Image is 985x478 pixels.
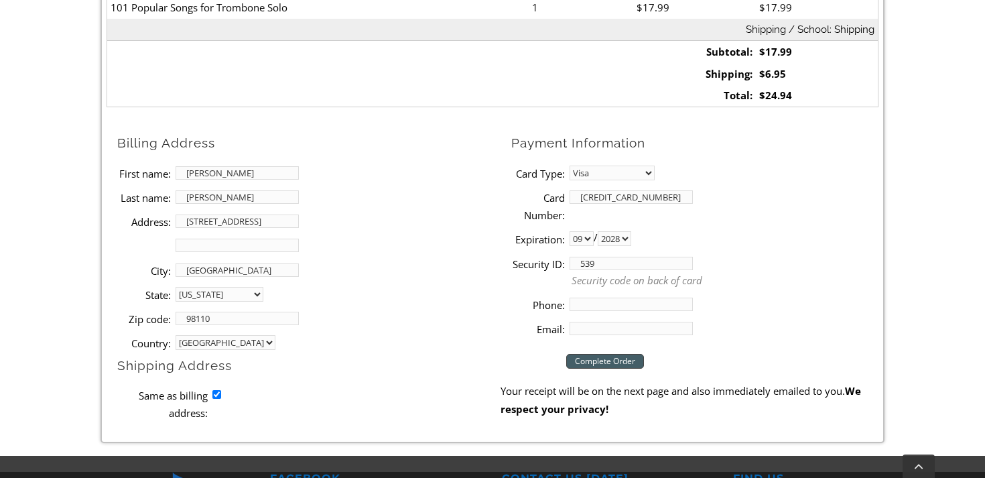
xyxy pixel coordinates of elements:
label: First name: [117,165,171,182]
td: $6.95 [756,63,878,85]
label: Country: [117,335,171,352]
label: Zip code: [117,310,171,328]
h2: Payment Information [511,135,878,152]
label: Address: [117,213,171,231]
td: Shipping: [633,63,756,85]
th: Shipping / School: Shipping [107,19,878,41]
label: Phone: [511,296,565,314]
td: $24.94 [756,84,878,107]
label: Last name: [117,189,171,206]
select: country [176,335,275,350]
label: Card Number: [511,189,565,225]
label: City: [117,262,171,280]
td: $17.99 [756,41,878,63]
li: / [511,227,878,251]
label: Expiration: [511,231,565,248]
td: Total: [633,84,756,107]
label: Same as billing address: [117,387,208,422]
label: State: [117,286,171,304]
td: Subtotal: [633,41,756,63]
label: Card Type: [511,165,565,182]
select: State billing address [176,287,263,302]
input: Complete Order [566,354,644,369]
h2: Billing Address [117,135,500,152]
strong: We respect your privacy! [501,384,861,415]
label: Security ID: [511,255,565,273]
p: Security code on back of card [572,273,878,288]
h2: Shipping Address [117,357,500,374]
p: Your receipt will be on the next page and also immediately emailed to you. [501,382,878,418]
label: Email: [511,320,565,338]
